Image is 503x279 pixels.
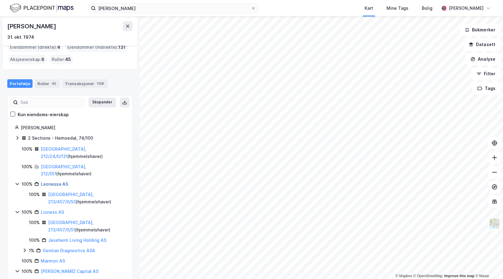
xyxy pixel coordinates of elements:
div: 100% [22,268,33,275]
div: 1138 [95,80,105,87]
a: Jessheim Living Holding AS [48,238,106,243]
div: 100% [22,163,33,170]
div: 100% [22,181,33,188]
div: [PERSON_NAME] [21,124,125,131]
a: [GEOGRAPHIC_DATA], 213/457/0/51 [48,220,94,232]
div: Portefølje [7,79,33,88]
div: ( hjemmelshaver ) [41,163,125,178]
button: Ekspander [88,98,116,107]
div: Kart [365,5,373,12]
div: 100% [29,237,40,244]
input: Søk [18,98,85,107]
button: Datasett [463,38,501,51]
button: Analyse [465,53,501,65]
a: Improve this map [444,274,474,278]
button: Filter [471,68,501,80]
div: Eiendommer (direkte) : [8,42,63,52]
div: 31. okt. 1974 [7,34,34,41]
img: Z [489,218,500,229]
a: [GEOGRAPHIC_DATA], 212/551 [41,164,86,177]
div: Bolig [422,5,432,12]
div: 100% [22,257,33,265]
div: 1% [29,247,34,254]
a: OpenStreetMap [413,274,443,278]
button: Tags [472,82,501,95]
a: [GEOGRAPHIC_DATA], 212/24/0/131 [41,146,86,159]
div: [PERSON_NAME] [449,5,484,12]
div: Aksjeeierskap : [8,55,47,64]
a: Leonessa AS [41,181,68,187]
a: Lioness AS [41,209,64,215]
div: Roller : [49,55,73,64]
a: Gentian Diagnostics ASA [43,248,95,253]
div: 100% [22,145,33,153]
span: 131 [118,44,126,51]
div: 45 [50,80,57,87]
div: Kun eiendoms-eierskap [18,111,69,118]
a: Mapbox [395,274,412,278]
div: Mine Tags [387,5,408,12]
div: 100% [29,219,40,226]
a: [GEOGRAPHIC_DATA], 213/457/0/50 [48,192,94,204]
iframe: Chat Widget [473,250,503,279]
div: Transaksjoner [62,79,108,88]
div: ( hjemmelshaver ) [41,145,125,160]
div: 100% [29,191,40,198]
div: Roller [35,79,60,88]
div: 2 Sections - Hemsedal, 74/100 [28,134,93,142]
div: ( hjemmelshaver ) [48,219,125,234]
div: [PERSON_NAME] [7,21,57,31]
img: logo.f888ab2527a4732fd821a326f86c7f29.svg [10,3,74,13]
span: 4 [57,44,60,51]
a: [PERSON_NAME] Capital AS [41,269,99,274]
div: 100% [22,209,33,216]
div: ( hjemmelshaver ) [48,191,125,206]
span: 45 [65,56,71,63]
div: Eiendommer (Indirekte) : [65,42,128,52]
input: Søk på adresse, matrikkel, gårdeiere, leietakere eller personer [96,4,251,13]
button: Bokmerker [460,24,501,36]
span: 6 [41,56,44,63]
a: Marmori AS [41,258,65,263]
